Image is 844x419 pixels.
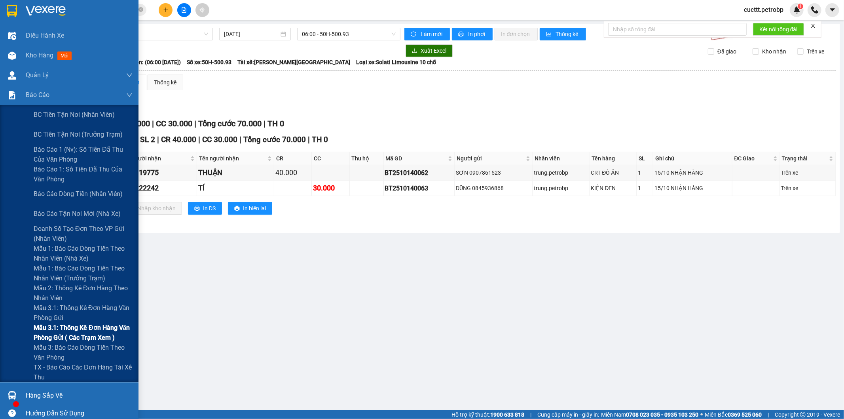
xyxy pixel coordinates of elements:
img: warehouse-icon [8,71,16,80]
span: close-circle [138,6,143,14]
img: phone-icon [811,6,818,13]
th: Nhân viên [533,152,590,165]
span: Mẫu 1: Báo cáo dòng tiền theo nhân viên (trưởng trạm) [34,263,133,283]
strong: 0708 023 035 - 0935 103 250 [626,411,698,418]
button: file-add [177,3,191,17]
span: CR : [6,52,18,60]
span: TX - Báo cáo các đơn hàng tài xế thu [34,362,133,382]
button: syncLàm mới [404,28,450,40]
span: | [152,119,154,128]
th: SL [637,152,653,165]
span: mới [57,51,72,60]
div: 15/10 NHẬN HÀNG [654,184,731,192]
div: 30.000 [6,51,71,61]
th: Tên hàng [590,152,637,165]
div: 1 [638,168,651,177]
div: DŨNG 0845936868 [456,184,531,192]
span: down [126,92,133,98]
td: TÍ [197,181,274,196]
span: ĐC Giao [734,154,772,163]
span: 06:00 - 50H-500.93 [302,28,395,40]
span: CC 30.000 [202,135,237,144]
th: Ghi chú [653,152,732,165]
div: CRT ĐỒ ĂN [591,168,635,177]
span: Đã giao [714,47,740,56]
span: In DS [203,204,216,213]
span: Báo cáo tận nơi mới (nhà xe) [34,209,121,219]
span: Tên người nhận [199,154,266,163]
button: downloadNhập kho nhận [122,202,182,215]
span: BC tiền tận nơi (nhân viên) [34,110,115,120]
span: Doanh số tạo đơn theo VP gửi (nhân viên) [34,224,133,244]
img: warehouse-icon [8,51,16,60]
input: 15/10/2025 [224,30,279,38]
div: tín [76,26,129,35]
img: warehouse-icon [8,32,16,40]
span: Báo cáo 1: Số tiền đã thu của văn phòng [34,164,133,184]
span: Miền Nam [601,410,698,419]
div: SƠN 0907861523 [456,168,531,177]
span: Miền Bắc [705,410,762,419]
span: | [768,410,769,419]
img: icon-new-feature [793,6,800,13]
span: ⚪️ [700,413,703,416]
div: trung.petrobp [534,168,588,177]
span: Kho hàng [26,51,53,59]
span: caret-down [829,6,836,13]
span: | [530,410,531,419]
span: Gửi: [7,8,19,16]
span: Hỗ trợ kỹ thuật: [451,410,524,419]
span: cucttt.petrobp [738,5,790,15]
span: In phơi [468,30,486,38]
span: Báo cáo [26,90,49,100]
button: downloadXuất Excel [406,44,453,57]
span: file-add [181,7,187,13]
span: Nhận: [76,8,95,16]
span: | [194,119,196,128]
div: TÍ [198,183,273,194]
span: Mẫu 1: Báo cáo dòng tiền theo nhân viên (nhà xe) [34,244,133,263]
span: Chuyến: (06:00 [DATE]) [123,58,181,67]
img: logo-vxr [7,5,17,17]
span: | [198,135,200,144]
button: In đơn chọn [495,28,538,40]
span: 1 [799,4,802,9]
span: close [810,23,816,29]
span: close-circle [138,7,143,12]
div: 15/10 NHẬN HÀNG [654,168,731,177]
div: 1 [638,184,651,192]
div: KIỆN ĐEN [591,184,635,192]
button: printerIn DS [188,202,222,215]
span: CC 30.000 [156,119,192,128]
td: 0522222242 [118,181,197,196]
span: SL 2 [140,135,155,144]
span: Số xe: 50H-500.93 [187,58,231,67]
span: Người gửi [457,154,524,163]
span: Tài xế: [PERSON_NAME][GEOGRAPHIC_DATA] [237,58,350,67]
button: plus [159,3,173,17]
div: Thống kê [154,78,176,87]
div: 40.000 [275,167,310,178]
div: 0522222242 [119,183,195,194]
span: plus [163,7,169,13]
span: Tổng cước 70.000 [198,119,262,128]
div: Trên xe [781,184,834,192]
span: copyright [800,412,806,417]
span: In biên lai [243,204,266,213]
span: Báo cáo dòng tiền (nhân viên) [34,189,123,199]
span: Xuất Excel [421,46,446,55]
span: | [264,119,266,128]
span: aim [199,7,205,13]
span: Trên xe [804,47,827,56]
div: Hàng sắp về [26,390,133,402]
span: printer [194,206,200,212]
td: THUẬN [197,165,274,181]
span: sync [411,31,417,38]
th: CC [312,152,349,165]
strong: 0369 525 060 [728,411,762,418]
span: | [157,135,159,144]
span: Quản Lý [26,70,49,80]
span: Tổng cước 70.000 [243,135,306,144]
div: 30.000 [313,183,348,194]
span: printer [458,31,465,38]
